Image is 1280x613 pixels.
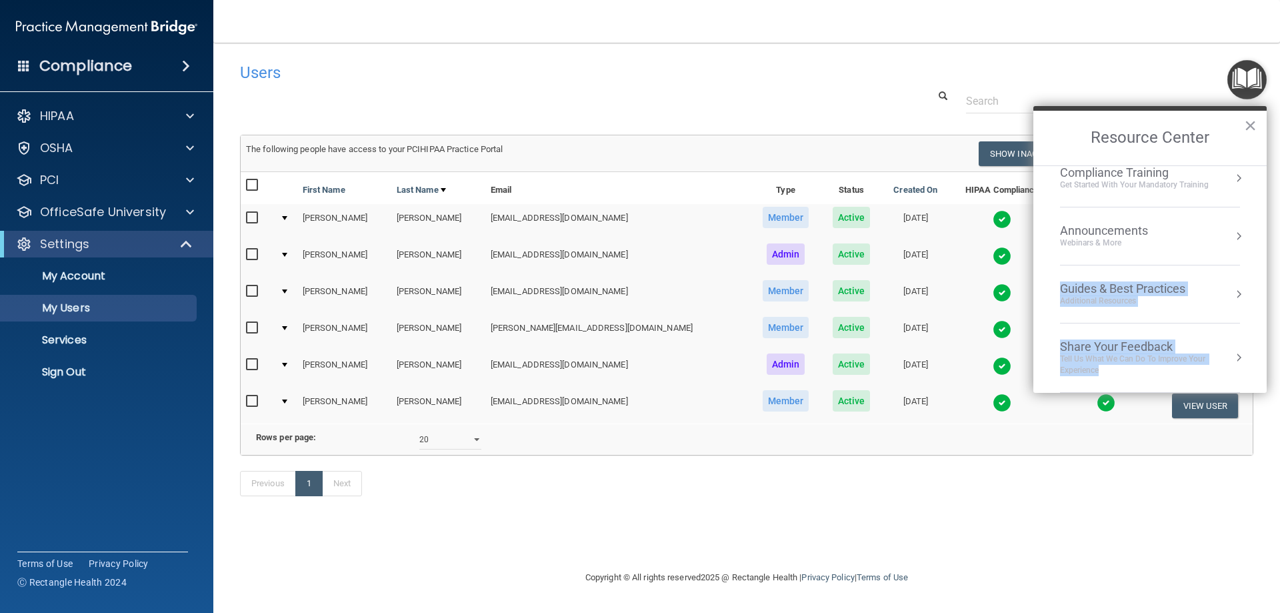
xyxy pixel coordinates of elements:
[881,351,949,388] td: [DATE]
[881,277,949,314] td: [DATE]
[246,144,503,154] span: The following people have access to your PCIHIPAA Practice Portal
[1172,394,1238,418] button: View User
[16,204,194,220] a: OfficeSafe University
[1033,106,1267,393] div: Resource Center
[979,141,1095,166] button: Show Inactive Users
[949,172,1055,204] th: HIPAA Compliance
[763,317,809,338] span: Member
[485,277,750,314] td: [EMAIL_ADDRESS][DOMAIN_NAME]
[1060,281,1185,296] div: Guides & Best Practices
[893,182,937,198] a: Created On
[833,243,871,265] span: Active
[767,354,805,375] span: Admin
[1060,295,1185,307] div: Additional Resources
[240,471,296,496] a: Previous
[833,280,871,301] span: Active
[240,64,823,81] h4: Users
[322,471,362,496] a: Next
[39,57,132,75] h4: Compliance
[297,351,391,388] td: [PERSON_NAME]
[993,394,1011,412] img: tick.e7d51cea.svg
[1033,111,1267,165] h2: Resource Center
[763,390,809,412] span: Member
[485,204,750,241] td: [EMAIL_ADDRESS][DOMAIN_NAME]
[297,314,391,351] td: [PERSON_NAME]
[40,172,59,188] p: PCI
[16,236,193,252] a: Settings
[833,207,871,228] span: Active
[297,204,391,241] td: [PERSON_NAME]
[966,89,1243,113] input: Search
[485,314,750,351] td: [PERSON_NAME][EMAIL_ADDRESS][DOMAIN_NAME]
[397,182,446,198] a: Last Name
[993,320,1011,339] img: tick.e7d51cea.svg
[89,557,149,570] a: Privacy Policy
[1060,340,1240,354] div: Share Your Feedback
[763,207,809,228] span: Member
[297,388,391,424] td: [PERSON_NAME]
[485,351,750,388] td: [EMAIL_ADDRESS][DOMAIN_NAME]
[750,172,821,204] th: Type
[16,14,197,41] img: PMB logo
[9,301,191,315] p: My Users
[833,354,871,375] span: Active
[303,182,345,198] a: First Name
[297,277,391,314] td: [PERSON_NAME]
[9,366,191,379] p: Sign Out
[9,334,191,347] p: Services
[391,388,485,424] td: [PERSON_NAME]
[391,351,485,388] td: [PERSON_NAME]
[881,241,949,277] td: [DATE]
[821,172,881,204] th: Status
[993,247,1011,265] img: tick.e7d51cea.svg
[16,140,194,156] a: OSHA
[391,241,485,277] td: [PERSON_NAME]
[485,241,750,277] td: [EMAIL_ADDRESS][DOMAIN_NAME]
[40,204,166,220] p: OfficeSafe University
[16,108,194,124] a: HIPAA
[16,172,194,188] a: PCI
[801,572,854,582] a: Privacy Policy
[297,241,391,277] td: [PERSON_NAME]
[1060,179,1209,191] div: Get Started with your mandatory training
[993,283,1011,302] img: tick.e7d51cea.svg
[391,314,485,351] td: [PERSON_NAME]
[993,357,1011,376] img: tick.e7d51cea.svg
[40,108,74,124] p: HIPAA
[17,576,127,589] span: Ⓒ Rectangle Health 2024
[40,236,89,252] p: Settings
[767,243,805,265] span: Admin
[256,432,316,442] b: Rows per page:
[1060,237,1175,249] div: Webinars & More
[1060,223,1175,238] div: Announcements
[503,556,990,599] div: Copyright © All rights reserved 2025 @ Rectangle Health | |
[881,204,949,241] td: [DATE]
[857,572,908,582] a: Terms of Use
[295,471,323,496] a: 1
[1060,354,1240,376] div: Tell Us What We Can Do to Improve Your Experience
[1227,60,1267,99] button: Open Resource Center
[881,314,949,351] td: [DATE]
[881,388,949,424] td: [DATE]
[833,317,871,338] span: Active
[9,269,191,283] p: My Account
[391,277,485,314] td: [PERSON_NAME]
[993,210,1011,229] img: tick.e7d51cea.svg
[485,388,750,424] td: [EMAIL_ADDRESS][DOMAIN_NAME]
[40,140,73,156] p: OSHA
[763,280,809,301] span: Member
[1213,521,1264,572] iframe: Drift Widget Chat Controller
[1244,115,1257,136] button: Close
[391,204,485,241] td: [PERSON_NAME]
[485,172,750,204] th: Email
[833,390,871,412] span: Active
[1060,165,1209,180] div: Compliance Training
[1097,394,1115,412] img: tick.e7d51cea.svg
[17,557,73,570] a: Terms of Use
